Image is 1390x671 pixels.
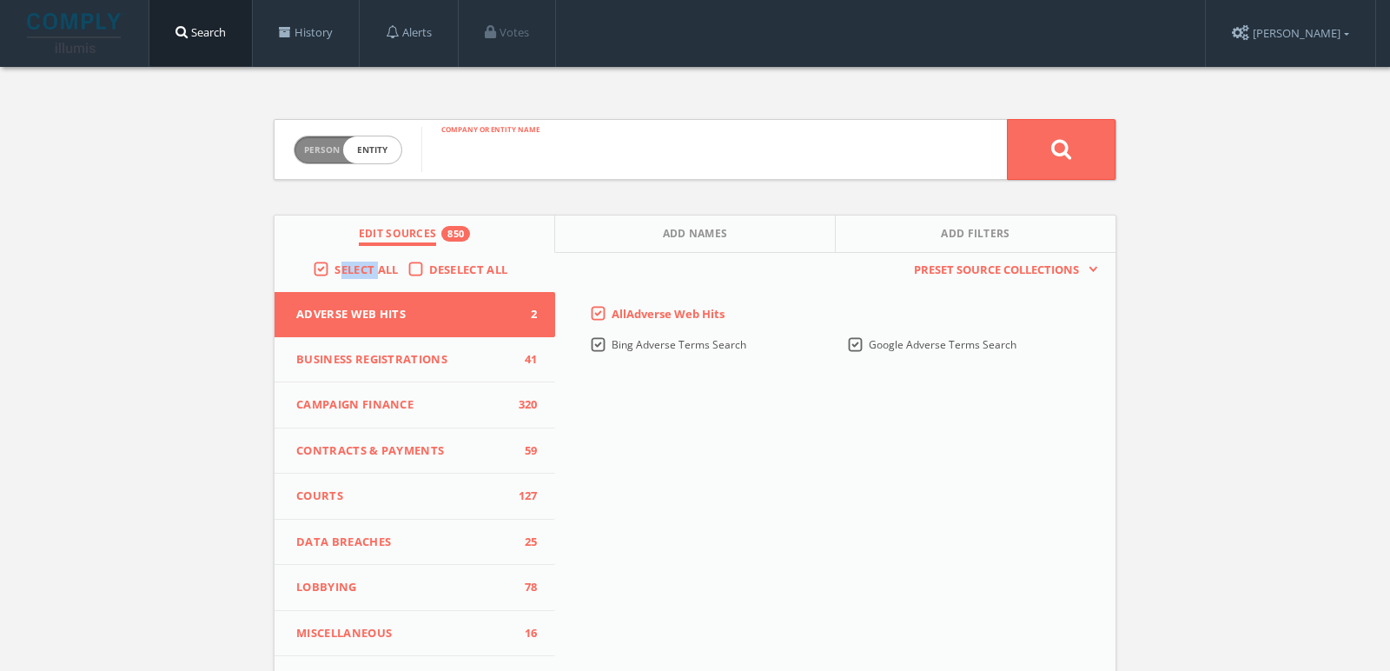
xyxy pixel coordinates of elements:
[296,306,512,323] span: Adverse Web Hits
[296,579,512,596] span: Lobbying
[304,143,340,156] span: Person
[663,226,728,246] span: Add Names
[905,262,1088,279] span: Preset Source Collections
[275,382,555,429] button: Campaign Finance320
[296,351,512,369] span: Business Registrations
[869,337,1016,352] span: Google Adverse Terms Search
[555,216,836,253] button: Add Names
[275,611,555,657] button: Miscellaneous16
[512,625,538,642] span: 16
[275,429,555,475] button: Contracts & Payments59
[275,520,555,566] button: Data Breaches25
[612,306,725,322] span: All Adverse Web Hits
[275,337,555,383] button: Business Registrations41
[512,534,538,551] span: 25
[512,351,538,369] span: 41
[343,136,401,163] span: entity
[275,474,555,520] button: Courts127
[512,488,538,505] span: 127
[334,262,398,277] span: Select All
[275,565,555,611] button: Lobbying78
[512,442,538,460] span: 59
[275,216,555,253] button: Edit Sources850
[836,216,1115,253] button: Add Filters
[441,226,470,242] div: 850
[296,488,512,505] span: Courts
[612,337,746,352] span: Bing Adverse Terms Search
[429,262,508,277] span: Deselect All
[296,442,512,460] span: Contracts & Payments
[512,306,538,323] span: 2
[275,292,555,337] button: Adverse Web Hits2
[27,13,124,53] img: illumis
[296,534,512,551] span: Data Breaches
[512,579,538,596] span: 78
[512,396,538,414] span: 320
[941,226,1010,246] span: Add Filters
[296,625,512,642] span: Miscellaneous
[905,262,1098,279] button: Preset Source Collections
[296,396,512,414] span: Campaign Finance
[359,226,437,246] span: Edit Sources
